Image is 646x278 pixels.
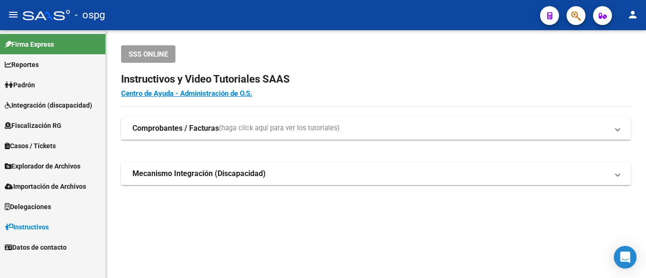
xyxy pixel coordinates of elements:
mat-expansion-panel-header: Comprobantes / Facturas(haga click aquí para ver los tutoriales) [121,117,631,140]
span: Instructivos [5,222,49,232]
span: Padrón [5,80,35,90]
h2: Instructivos y Video Tutoriales SAAS [121,70,631,88]
mat-icon: menu [8,9,19,20]
mat-expansion-panel-header: Mecanismo Integración (Discapacidad) [121,162,631,185]
span: SSS ONLINE [129,50,168,59]
span: - ospg [75,5,105,25]
span: Datos de contacto [5,242,67,253]
span: Reportes [5,59,39,70]
span: Importación de Archivos [5,181,86,192]
span: Integración (discapacidad) [5,100,92,110]
button: SSS ONLINE [121,45,175,63]
span: Explorador de Archivos [5,161,80,171]
span: Firma Express [5,39,54,50]
a: Centro de Ayuda - Administración de O.S. [121,89,252,98]
span: Casos / Tickets [5,141,56,151]
span: Fiscalización RG [5,120,61,131]
strong: Mecanismo Integración (Discapacidad) [132,168,266,179]
span: (haga click aquí para ver los tutoriales) [219,123,340,134]
span: Delegaciones [5,202,51,212]
div: Open Intercom Messenger [614,246,637,269]
strong: Comprobantes / Facturas [132,123,219,134]
mat-icon: person [627,9,638,20]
